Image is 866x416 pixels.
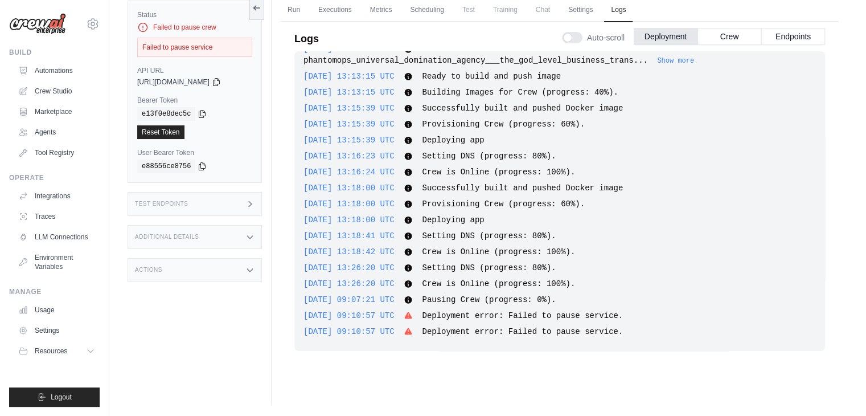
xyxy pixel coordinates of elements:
[14,123,100,141] a: Agents
[303,152,395,161] span: [DATE] 13:16:23 UTC
[294,31,319,47] p: Logs
[422,231,556,240] span: Setting DNS (progress: 80%).
[422,311,623,320] span: Deployment error: Failed to pause service.
[303,295,395,304] span: [DATE] 09:07:21 UTC
[422,215,484,225] span: Deploying app
[137,107,195,121] code: e13f0e8dec5c
[51,393,72,402] span: Logout
[422,104,623,113] span: Successfully built and pushed Docker image
[137,125,184,139] a: Reset Token
[587,32,625,43] span: Auto-scroll
[303,215,395,225] span: [DATE] 13:18:00 UTC
[14,228,100,246] a: LLM Connections
[14,82,100,100] a: Crew Studio
[9,13,66,35] img: Logo
[303,104,395,113] span: [DATE] 13:15:39 UTC
[35,346,67,356] span: Resources
[303,311,395,320] span: [DATE] 09:10:57 UTC
[14,248,100,276] a: Environment Variables
[303,263,395,272] span: [DATE] 13:26:20 UTC
[137,10,252,19] label: Status
[137,22,252,33] div: Failed to pause crew
[303,72,395,81] span: [DATE] 13:13:15 UTC
[303,120,395,129] span: [DATE] 13:15:39 UTC
[422,199,585,209] span: Provisioning Crew (progress: 60%).
[14,62,100,80] a: Automations
[422,295,556,304] span: Pausing Crew (progress: 0%).
[422,247,575,256] span: Crew is Online (progress: 100%).
[9,173,100,182] div: Operate
[422,279,575,288] span: Crew is Online (progress: 100%).
[135,234,199,240] h3: Additional Details
[137,160,195,173] code: e88556ce8756
[303,247,395,256] span: [DATE] 13:18:42 UTC
[422,120,585,129] span: Provisioning Crew (progress: 60%).
[135,201,188,207] h3: Test Endpoints
[137,66,252,75] label: API URL
[422,136,484,145] span: Deploying app
[135,267,162,274] h3: Actions
[303,279,395,288] span: [DATE] 13:26:20 UTC
[14,187,100,205] a: Integrations
[137,148,252,157] label: User Bearer Token
[9,48,100,57] div: Build
[9,388,100,407] button: Logout
[9,287,100,296] div: Manage
[422,183,623,193] span: Successfully built and pushed Docker image
[422,327,623,336] span: Deployment error: Failed to pause service.
[14,103,100,121] a: Marketplace
[303,168,395,177] span: [DATE] 13:16:24 UTC
[303,183,395,193] span: [DATE] 13:18:00 UTC
[611,18,866,416] iframe: Chat Widget
[137,78,210,87] span: [URL][DOMAIN_NAME]
[14,207,100,226] a: Traces
[303,327,395,336] span: [DATE] 09:10:57 UTC
[14,301,100,319] a: Usage
[14,144,100,162] a: Tool Registry
[303,136,395,145] span: [DATE] 13:15:39 UTC
[303,231,395,240] span: [DATE] 13:18:41 UTC
[14,321,100,340] a: Settings
[137,96,252,105] label: Bearer Token
[14,342,100,360] button: Resources
[422,88,618,97] span: Building Images for Crew (progress: 40%).
[303,88,395,97] span: [DATE] 13:13:15 UTC
[422,263,556,272] span: Setting DNS (progress: 80%).
[303,199,395,209] span: [DATE] 13:18:00 UTC
[422,152,556,161] span: Setting DNS (progress: 80%).
[422,72,561,81] span: Ready to build and push image
[137,38,252,57] div: Failed to pause service
[422,168,575,177] span: Crew is Online (progress: 100%).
